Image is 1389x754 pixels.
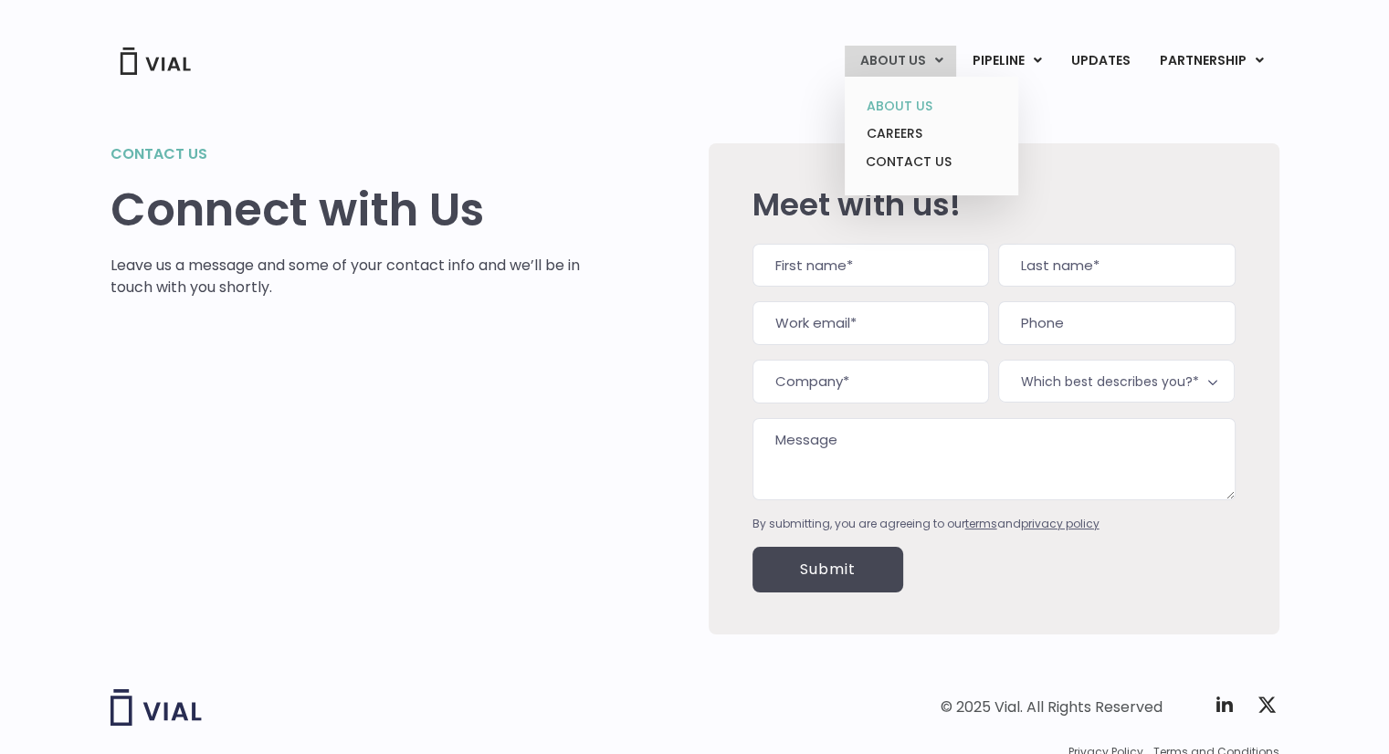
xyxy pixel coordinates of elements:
h2: Meet with us! [752,187,1236,222]
a: UPDATES [1056,46,1143,77]
img: Vial Logo [119,47,192,75]
a: ABOUT USMenu Toggle [845,46,956,77]
p: Leave us a message and some of your contact info and we’ll be in touch with you shortly. [110,255,581,298]
a: terms [965,516,997,531]
a: privacy policy [1021,516,1100,531]
h2: Contact us [110,143,581,165]
a: PARTNERSHIPMenu Toggle [1144,46,1278,77]
input: Submit [752,547,903,592]
a: CONTACT US [851,148,1011,177]
input: Work email* [752,301,989,345]
span: Which best describes you?* [998,360,1235,403]
input: Company* [752,360,989,403]
h1: Connect with Us [110,183,581,236]
input: Last name* [998,244,1235,288]
input: Phone [998,301,1235,345]
a: ABOUT US [851,92,1011,120]
input: First name* [752,244,989,288]
div: By submitting, you are agreeing to our and [752,516,1236,532]
a: PIPELINEMenu Toggle [957,46,1055,77]
img: Vial logo wih "Vial" spelled out [110,689,202,726]
div: © 2025 Vial. All Rights Reserved [941,697,1163,717]
a: CAREERS [851,120,1011,148]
